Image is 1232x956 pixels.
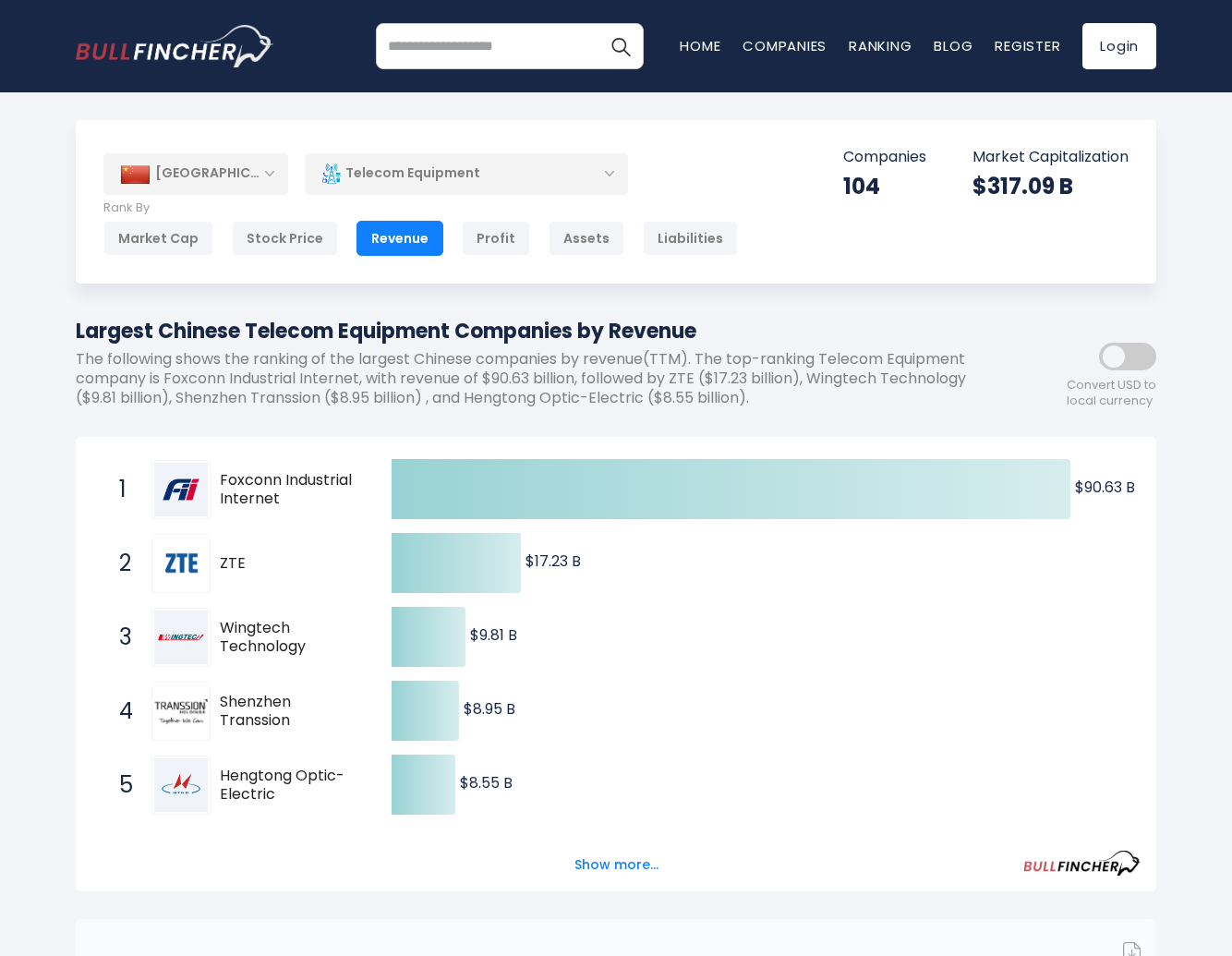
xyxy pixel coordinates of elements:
[232,221,338,256] div: Stock Price
[220,619,359,658] span: Wingtech Technology
[76,25,274,67] a: Go to homepage
[154,537,208,590] img: ZTE
[110,548,128,579] span: 2
[110,474,128,505] span: 1
[849,36,912,55] a: Ranking
[464,698,515,720] text: $8.95 B
[972,148,1129,167] p: Market Capitalization
[103,200,738,216] p: Rank By
[220,767,359,805] span: Hengtong Optic-Electric
[76,350,990,407] p: The following shows the ranking of the largest Chinese companies by revenue(TTM). The top-ranking...
[462,221,530,256] div: Profit
[743,36,827,55] a: Companies
[680,36,720,55] a: Home
[934,36,972,55] a: Blog
[220,554,359,574] span: ZTE
[598,23,644,69] button: Search
[460,772,513,793] text: $8.55 B
[103,153,288,194] div: [GEOGRAPHIC_DATA]
[843,148,926,167] p: Companies
[103,221,213,256] div: Market Cap
[154,463,208,516] img: Foxconn Industrial Internet
[1082,23,1156,69] a: Login
[356,221,443,256] div: Revenue
[110,696,128,727] span: 4
[110,622,128,653] span: 3
[154,758,208,812] img: Hengtong Optic-Electric
[154,611,208,664] img: Wingtech Technology
[220,693,359,732] span: Shenzhen Transsion
[76,25,274,67] img: bullfincher logo
[1075,477,1135,498] text: $90.63 B
[470,624,517,646] text: $9.81 B
[843,172,926,200] div: 104
[563,850,670,880] button: Show more...
[525,551,581,572] text: $17.23 B
[76,316,990,346] h1: Largest Chinese Telecom Equipment Companies by Revenue
[305,152,628,195] div: Telecom Equipment
[220,471,359,510] span: Foxconn Industrial Internet
[972,172,1129,200] div: $317.09 B
[549,221,624,256] div: Assets
[154,698,208,725] img: Shenzhen Transsion
[643,221,738,256] div: Liabilities
[995,36,1060,55] a: Register
[1067,378,1156,409] span: Convert USD to local currency
[110,769,128,801] span: 5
